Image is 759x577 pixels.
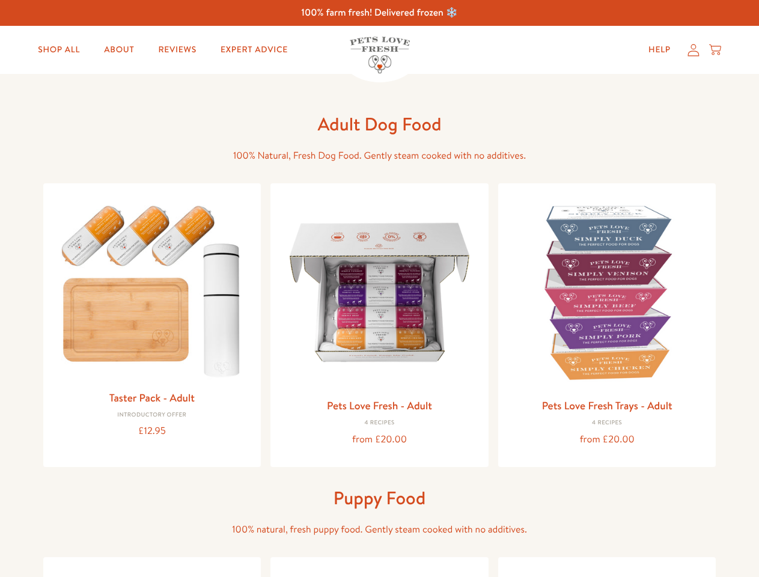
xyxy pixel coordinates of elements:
[508,193,707,392] img: Pets Love Fresh Trays - Adult
[211,38,297,62] a: Expert Advice
[148,38,206,62] a: Reviews
[327,398,432,413] a: Pets Love Fresh - Adult
[280,193,479,392] img: Pets Love Fresh - Adult
[53,412,252,419] div: Introductory Offer
[94,38,144,62] a: About
[639,38,680,62] a: Help
[187,112,572,136] h1: Adult Dog Food
[280,432,479,448] div: from £20.00
[280,420,479,427] div: 4 Recipes
[350,37,410,73] img: Pets Love Fresh
[187,486,572,510] h1: Puppy Food
[233,149,526,162] span: 100% Natural, Fresh Dog Food. Gently steam cooked with no additives.
[53,423,252,439] div: £12.95
[53,193,252,383] img: Taster Pack - Adult
[28,38,90,62] a: Shop All
[508,432,707,448] div: from £20.00
[542,398,672,413] a: Pets Love Fresh Trays - Adult
[508,420,707,427] div: 4 Recipes
[232,523,527,536] span: 100% natural, fresh puppy food. Gently steam cooked with no additives.
[109,390,195,405] a: Taster Pack - Adult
